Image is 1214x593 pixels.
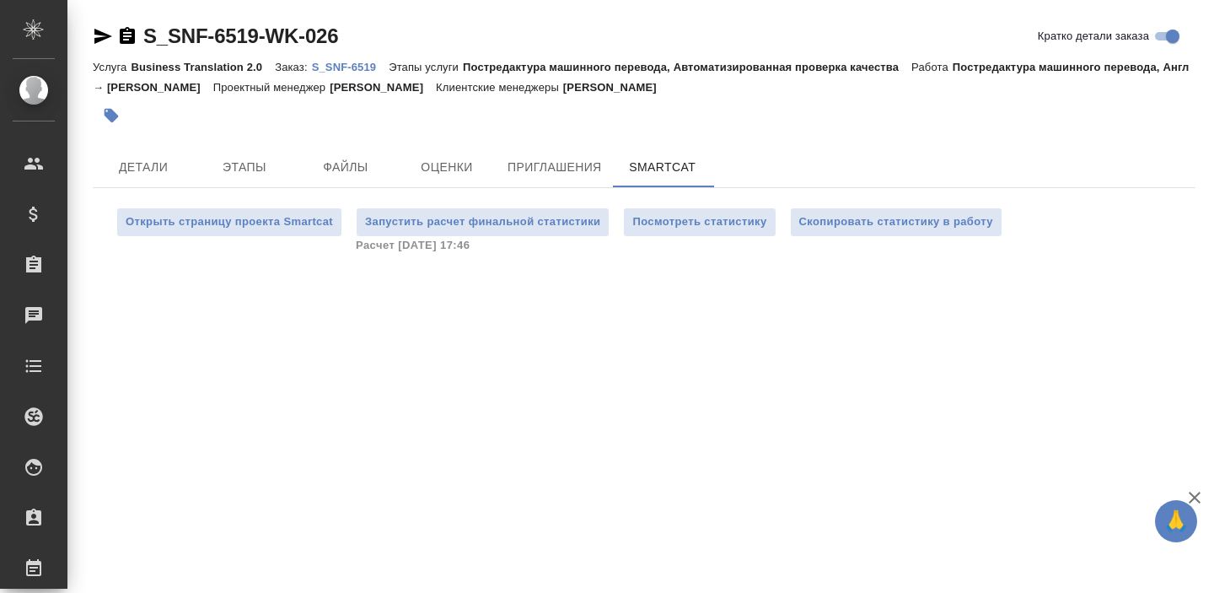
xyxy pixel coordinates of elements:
p: S_SNF-6519 [312,61,389,73]
span: Посмотреть статистику [632,213,766,232]
span: Приглашения [508,157,602,178]
span: Запустить расчет финальной статистики [365,213,600,232]
p: Услуга [93,61,131,73]
p: Проектный менеджер [213,81,330,94]
span: Кратко детали заказа [1038,28,1149,45]
button: Запустить расчет финальной статистики [356,208,610,237]
span: Оценки [406,157,487,178]
span: Детали [103,157,184,178]
button: Скопировать статистику в работу [790,208,1002,237]
span: Этапы [204,157,285,178]
p: [PERSON_NAME] [563,81,669,94]
span: Расчет [DATE] 17:46 [356,237,610,254]
p: Работа [911,61,953,73]
button: Открыть страницу проекта Smartcat [116,208,342,237]
button: 🙏 [1155,500,1197,542]
button: Скопировать ссылку для ЯМессенджера [93,26,113,46]
a: S_SNF-6519-WK-026 [143,24,338,47]
p: Этапы услуги [389,61,463,73]
button: Скопировать ссылку [117,26,137,46]
span: Скопировать статистику в работу [799,213,993,232]
p: Заказ: [275,61,311,73]
a: S_SNF-6519 [312,59,389,73]
button: Добавить тэг [93,97,130,134]
span: Файлы [305,157,386,178]
p: [PERSON_NAME] [330,81,436,94]
p: Клиентские менеджеры [436,81,563,94]
span: Открыть страницу проекта Smartcat [126,213,333,232]
span: SmartCat [622,157,703,178]
p: Business Translation 2.0 [131,61,275,73]
button: Посмотреть статистику [623,208,776,237]
p: Постредактура машинного перевода, Автоматизированная проверка качества [463,61,911,73]
span: 🙏 [1162,504,1190,539]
